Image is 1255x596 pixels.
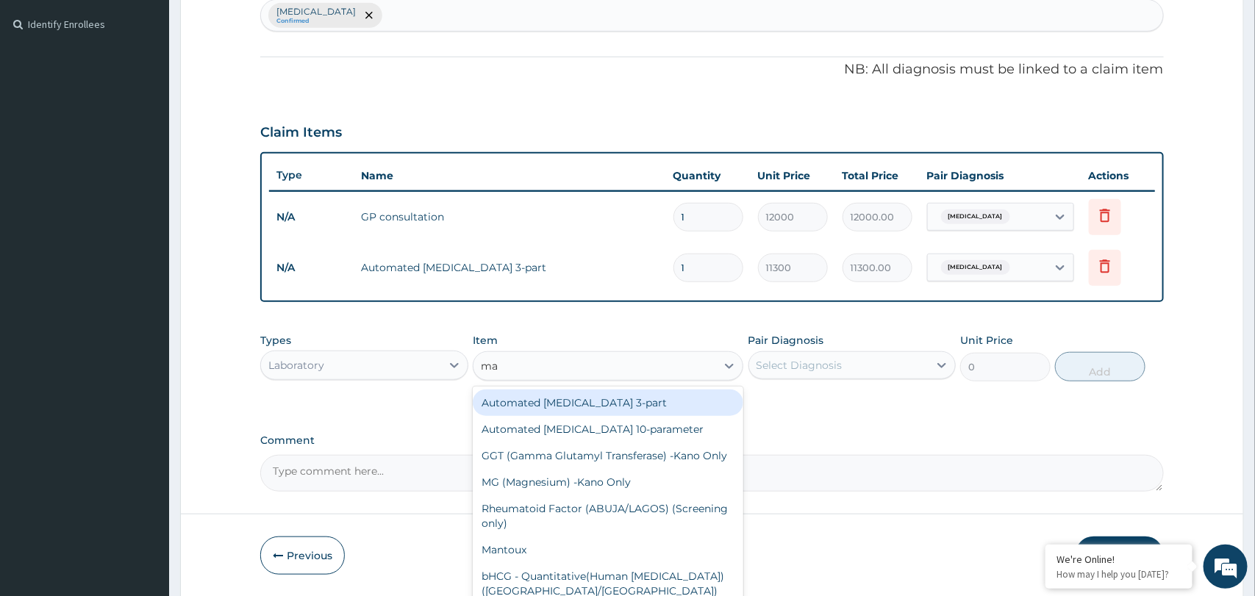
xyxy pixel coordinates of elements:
td: GP consultation [354,202,665,231]
span: We're online! [85,185,203,334]
label: Types [260,334,291,347]
button: Add [1055,352,1145,381]
p: NB: All diagnosis must be linked to a claim item [260,60,1163,79]
th: Pair Diagnosis [920,161,1081,190]
label: Unit Price [960,333,1013,348]
div: Automated [MEDICAL_DATA] 10-parameter [473,416,743,442]
td: Automated [MEDICAL_DATA] 3-part [354,253,665,282]
div: Rheumatoid Factor (ABUJA/LAGOS) (Screening only) [473,495,743,536]
button: Previous [260,536,345,575]
th: Unit Price [751,161,835,190]
textarea: Type your message and hit 'Enter' [7,401,280,453]
p: [MEDICAL_DATA] [276,6,356,18]
th: Total Price [835,161,920,190]
p: How may I help you today? [1056,568,1181,581]
div: GGT (Gamma Glutamyl Transferase) -Kano Only [473,442,743,469]
label: Comment [260,434,1163,447]
th: Actions [1081,161,1155,190]
div: Automated [MEDICAL_DATA] 3-part [473,389,743,416]
th: Type [269,162,354,189]
div: MG (Magnesium) -Kano Only [473,469,743,495]
label: Pair Diagnosis [748,333,824,348]
th: Quantity [666,161,751,190]
small: Confirmed [276,18,356,25]
img: d_794563401_company_1708531726252_794563401 [27,73,60,110]
td: N/A [269,204,354,231]
span: [MEDICAL_DATA] [941,209,1010,224]
div: We're Online! [1056,553,1181,566]
th: Name [354,161,665,190]
div: Chat with us now [76,82,247,101]
div: Mantoux [473,536,743,563]
label: Item [473,333,498,348]
div: Minimize live chat window [241,7,276,43]
h3: Claim Items [260,125,342,141]
button: Submit [1076,536,1164,575]
div: Laboratory [268,358,324,373]
span: remove selection option [362,9,376,22]
div: Select Diagnosis [757,358,843,373]
span: [MEDICAL_DATA] [941,260,1010,275]
td: N/A [269,254,354,281]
